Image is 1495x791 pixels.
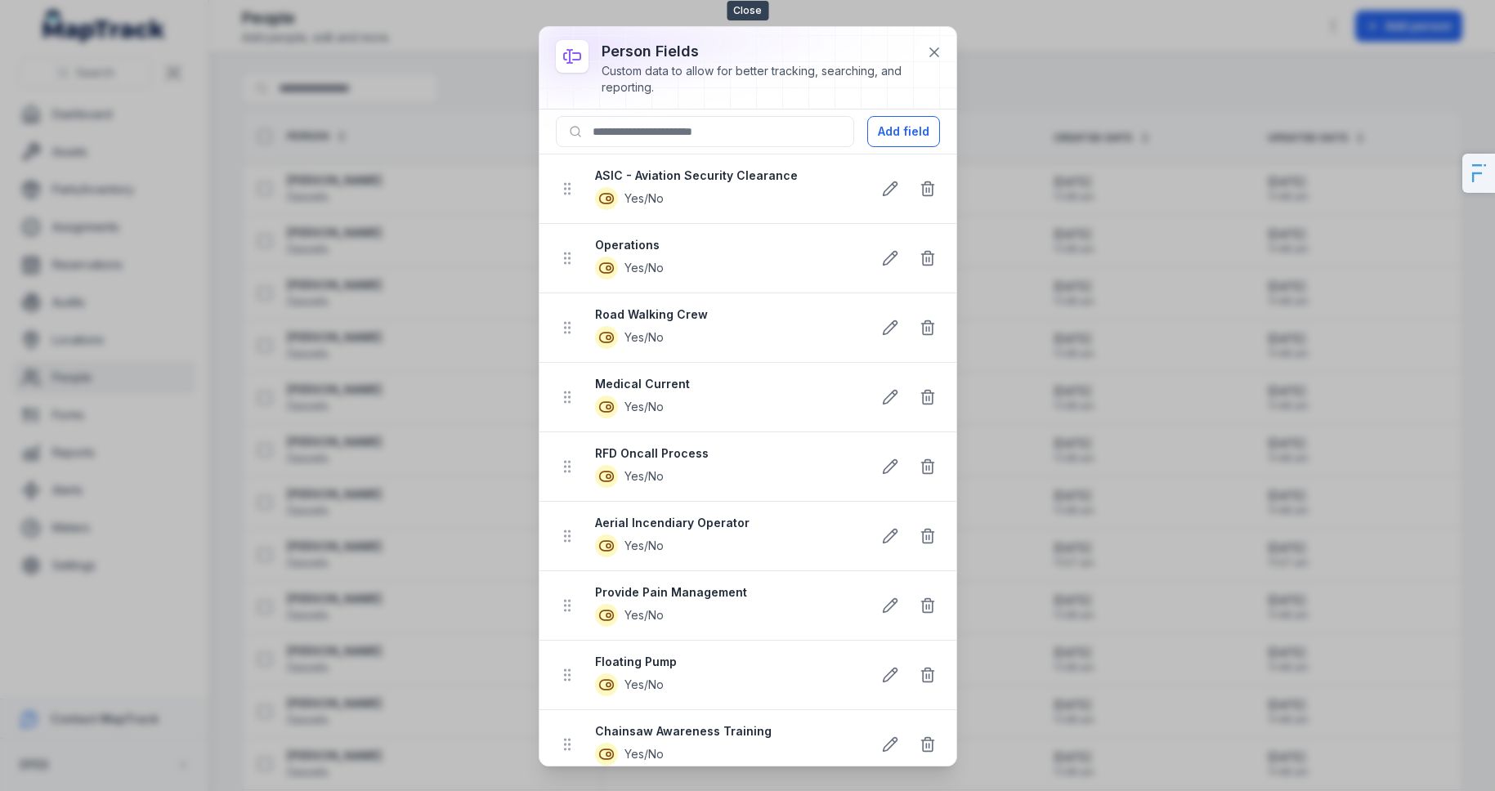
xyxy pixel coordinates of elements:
span: Yes/No [624,329,664,346]
span: Yes/No [624,468,664,485]
span: Yes/No [624,399,664,415]
strong: Operations [595,237,858,253]
span: Close [727,1,768,20]
div: Custom data to allow for better tracking, searching, and reporting. [602,63,914,96]
h3: person fields [602,40,914,63]
span: Yes/No [624,677,664,693]
strong: Chainsaw Awareness Training [595,723,858,740]
span: Yes/No [624,607,664,623]
strong: Floating Pump [595,654,858,670]
span: Yes/No [624,260,664,276]
span: Yes/No [624,746,664,762]
strong: ASIC - Aviation Security Clearance [595,168,858,184]
strong: RFD Oncall Process [595,445,858,462]
strong: Road Walking Crew [595,306,858,323]
strong: Medical Current [595,376,858,392]
span: Yes/No [624,190,664,207]
strong: Aerial Incendiary Operator [595,515,858,531]
span: Yes/No [624,538,664,554]
strong: Provide Pain Management [595,584,858,601]
button: Add field [867,116,940,147]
